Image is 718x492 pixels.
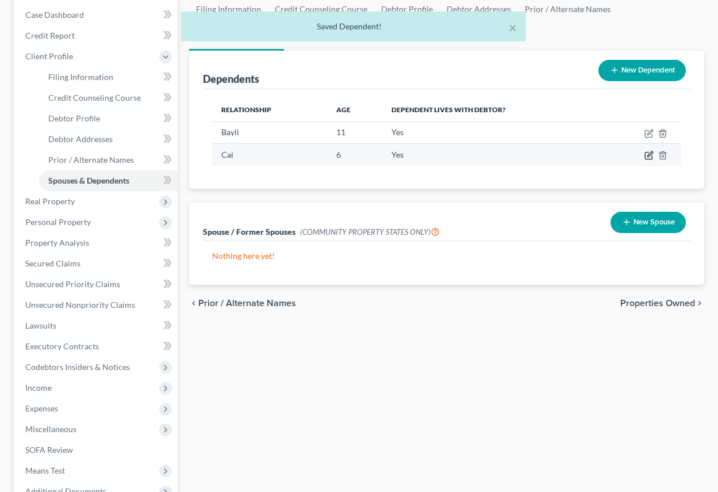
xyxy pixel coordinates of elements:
a: Property Analysis [16,232,178,253]
span: Filing Information [48,72,113,82]
a: Lawsuits [16,315,178,336]
a: Debtor Profile [39,108,178,129]
td: Cai [212,144,327,166]
a: Unsecured Nonpriority Claims [16,295,178,315]
span: Real Property [25,196,75,206]
button: × [509,21,517,35]
td: 6 [327,144,382,166]
a: Credit Counseling Course [39,87,178,108]
span: Expenses [25,403,58,413]
a: Spouses & Dependents [39,170,178,191]
span: Prior / Alternate Names [198,299,296,308]
a: Debtor Addresses [39,129,178,150]
span: Client Profile [25,51,73,61]
span: Executory Contracts [25,341,99,351]
span: Income [25,383,52,392]
button: Properties Owned chevron_right [620,299,704,308]
th: Relationship [212,98,327,121]
span: Debtor Addresses [48,134,113,144]
span: Miscellaneous [25,424,76,434]
th: Age [327,98,382,121]
span: Unsecured Nonpriority Claims [25,300,135,310]
span: Unsecured Priority Claims [25,279,120,289]
span: Debtor Profile [48,113,100,123]
span: Personal Property [25,217,91,227]
span: Means Test [25,466,65,475]
td: Yes [382,121,604,143]
span: (COMMUNITY PROPERTY STATES ONLY) [300,227,440,237]
td: Yes [382,144,604,166]
td: Bayli [212,121,327,143]
span: Prior / Alternate Names [48,155,134,165]
a: Secured Claims [16,253,178,274]
button: New Spouse [611,212,686,233]
a: SOFA Review [16,440,178,460]
span: SOFA Review [25,445,73,455]
a: Executory Contracts [16,336,178,357]
a: Unsecured Priority Claims [16,274,178,295]
span: Lawsuits [25,321,56,330]
span: Spouse / Former Spouses [203,227,295,237]
span: Credit Counseling Course [48,93,141,102]
span: Spouses & Dependents [48,176,129,185]
span: Case Dashboard [25,10,84,20]
a: Prior / Alternate Names [39,150,178,170]
td: 11 [327,121,382,143]
div: Dependents [203,72,259,86]
i: chevron_right [695,299,704,308]
i: chevron_left [189,299,198,308]
span: Codebtors Insiders & Notices [25,362,130,372]
a: Case Dashboard [16,5,178,25]
span: Secured Claims [25,258,80,268]
a: Filing Information [39,67,178,87]
p: Nothing here yet! [212,250,681,262]
button: chevron_left Prior / Alternate Names [189,299,296,308]
th: Dependent lives with debtor? [382,98,604,121]
span: Properties Owned [620,299,695,308]
span: Property Analysis [25,238,89,247]
div: Saved Dependent! [190,21,517,32]
button: New Dependent [598,60,686,81]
